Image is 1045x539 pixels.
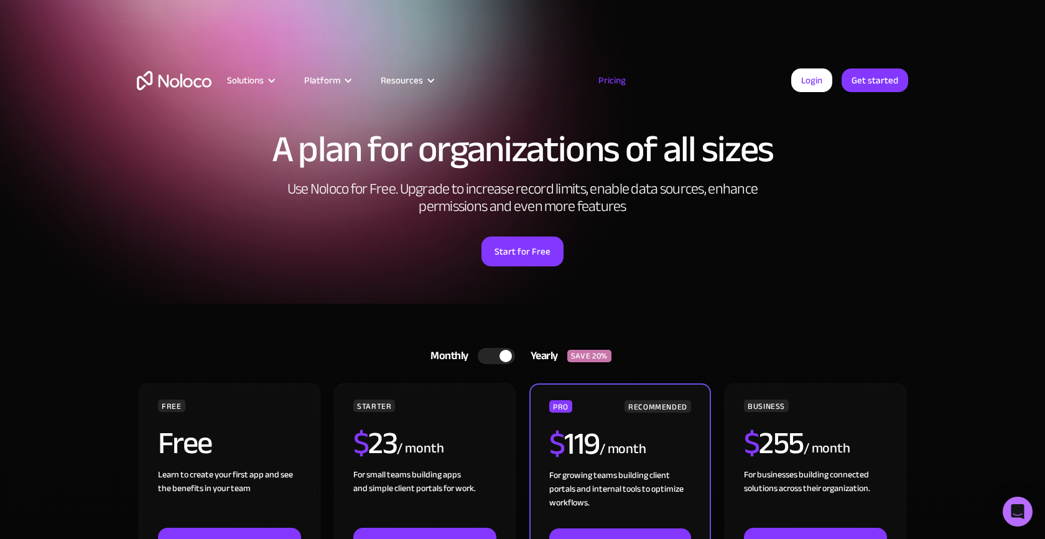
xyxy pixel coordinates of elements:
[567,350,611,362] div: SAVE 20%
[1003,497,1033,527] div: Open Intercom Messenger
[744,400,789,412] div: BUSINESS
[515,347,567,365] div: Yearly
[625,400,691,413] div: RECOMMENDED
[365,72,448,88] div: Resources
[289,72,365,88] div: Platform
[353,468,496,528] div: For small teams building apps and simple client portals for work. ‍
[481,237,564,266] a: Start for Free
[353,414,369,472] span: $
[137,131,908,168] h1: A plan for organizations of all sizes
[804,439,850,459] div: / month
[158,468,301,528] div: Learn to create your first app and see the benefits in your team ‍
[353,400,395,412] div: STARTER
[397,439,444,459] div: / month
[549,400,572,413] div: PRO
[158,428,212,459] h2: Free
[415,347,478,365] div: Monthly
[549,428,600,459] h2: 119
[791,68,832,92] a: Login
[274,180,771,215] h2: Use Noloco for Free. Upgrade to increase record limits, enable data sources, enhance permissions ...
[353,428,397,459] h2: 23
[744,468,887,528] div: For businesses building connected solutions across their organization. ‍
[600,439,646,459] div: / month
[304,72,340,88] div: Platform
[381,72,423,88] div: Resources
[744,414,759,472] span: $
[583,72,641,88] a: Pricing
[211,72,289,88] div: Solutions
[158,400,185,412] div: FREE
[227,72,264,88] div: Solutions
[842,68,908,92] a: Get started
[549,469,691,528] div: For growing teams building client portals and internal tools to optimize workflows.
[137,71,211,90] a: home
[549,415,565,473] span: $
[744,428,804,459] h2: 255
